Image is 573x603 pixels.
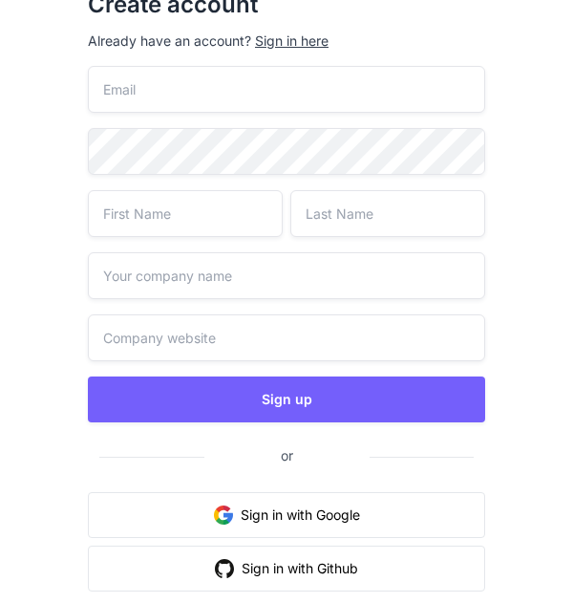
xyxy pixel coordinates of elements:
[88,32,485,51] p: Already have an account?
[290,190,485,237] input: Last Name
[204,432,370,479] span: or
[214,506,233,525] img: google
[88,252,485,299] input: Your company name
[88,546,485,592] button: Sign in with Github
[255,32,329,51] div: Sign in here
[88,377,485,422] button: Sign up
[88,66,485,113] input: Email
[88,492,485,538] button: Sign in with Google
[215,559,234,578] img: github
[88,190,283,237] input: First Name
[88,314,485,361] input: Company website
